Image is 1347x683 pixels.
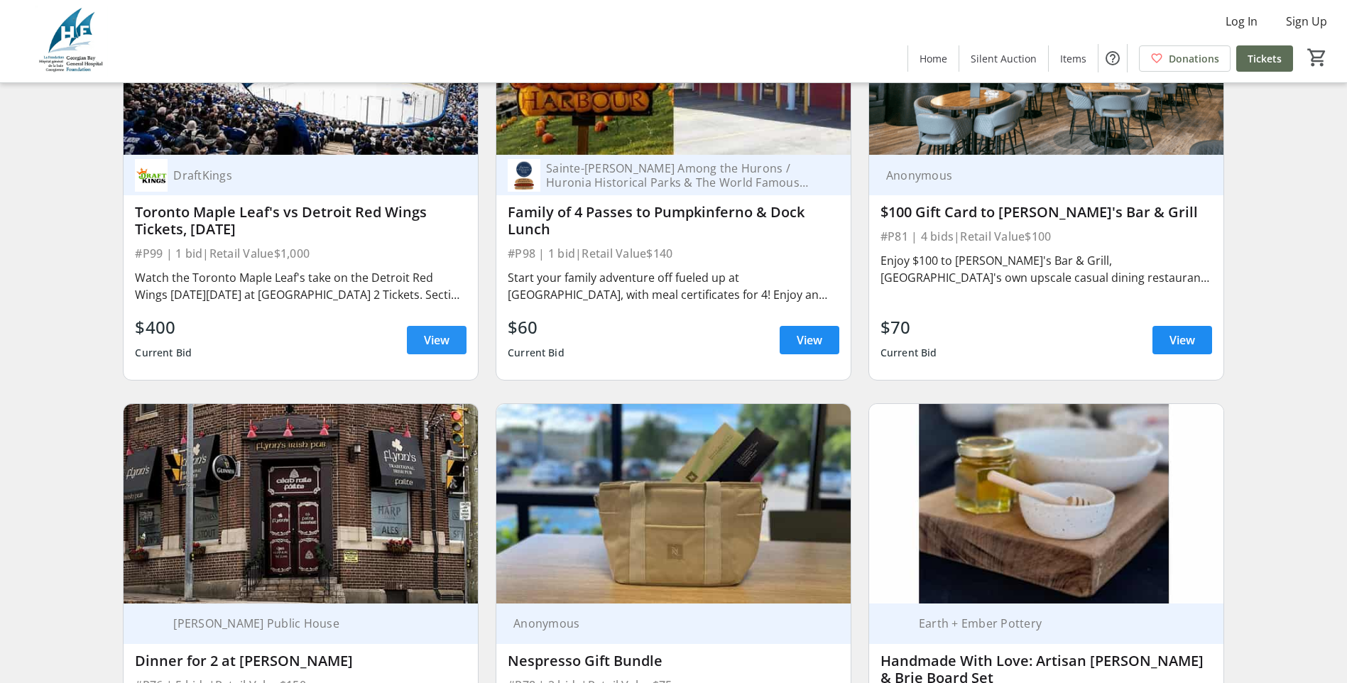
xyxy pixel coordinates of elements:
[135,269,467,303] div: Watch the Toronto Maple Leaf's take on the Detroit Red Wings [DATE][DATE] at [GEOGRAPHIC_DATA] 2 ...
[508,204,839,238] div: Family of 4 Passes to Pumpkinferno & Dock Lunch
[1152,326,1212,354] a: View
[407,326,467,354] a: View
[168,168,449,182] div: DraftKings
[971,51,1037,66] span: Silent Auction
[780,326,839,354] a: View
[508,159,540,192] img: Sainte-Marie Among the Hurons / Huronia Historical Parks & The World Famous Dock Lunch
[508,340,565,366] div: Current Bid
[168,616,449,630] div: [PERSON_NAME] Public House
[508,616,822,630] div: Anonymous
[135,652,467,670] div: Dinner for 2 at [PERSON_NAME]
[540,161,822,190] div: Sainte-[PERSON_NAME] Among the Hurons / Huronia Historical Parks & The World Famous Dock Lunch
[1275,10,1338,33] button: Sign Up
[880,607,913,640] img: Earth + Ember Pottery
[1169,332,1195,349] span: View
[869,404,1223,603] img: Handmade With Love: Artisan Brie Baker & Brie Board Set
[797,332,822,349] span: View
[135,244,467,263] div: #P99 | 1 bid | Retail Value $1,000
[908,45,959,72] a: Home
[1169,51,1219,66] span: Donations
[1139,45,1231,72] a: Donations
[508,315,565,340] div: $60
[1248,51,1282,66] span: Tickets
[880,340,937,366] div: Current Bid
[959,45,1048,72] a: Silent Auction
[424,332,449,349] span: View
[1286,13,1327,30] span: Sign Up
[135,204,467,238] div: Toronto Maple Leaf's vs Detroit Red Wings Tickets, [DATE]
[1304,45,1330,70] button: Cart
[124,404,478,603] img: Dinner for 2 at Flynn's
[135,159,168,192] img: DraftKings
[496,404,851,603] img: Nespresso Gift Bundle
[508,244,839,263] div: #P98 | 1 bid | Retail Value $140
[880,204,1212,221] div: $100 Gift Card to [PERSON_NAME]'s Bar & Grill
[9,6,135,77] img: Georgian Bay General Hospital Foundation's Logo
[880,315,937,340] div: $70
[1049,45,1098,72] a: Items
[1226,13,1258,30] span: Log In
[880,226,1212,246] div: #P81 | 4 bids | Retail Value $100
[1214,10,1269,33] button: Log In
[135,607,168,640] img: Flynn's Public House
[508,652,839,670] div: Nespresso Gift Bundle
[880,168,1195,182] div: Anonymous
[880,252,1212,286] div: Enjoy $100 to [PERSON_NAME]'s Bar & Grill, [GEOGRAPHIC_DATA]'s own upscale casual dining restaura...
[508,269,839,303] div: Start your family adventure off fueled up at [GEOGRAPHIC_DATA], with meal certificates for 4! Enj...
[913,616,1195,630] div: Earth + Ember Pottery
[135,315,192,340] div: $400
[1060,51,1086,66] span: Items
[1236,45,1293,72] a: Tickets
[1098,44,1127,72] button: Help
[135,340,192,366] div: Current Bid
[920,51,947,66] span: Home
